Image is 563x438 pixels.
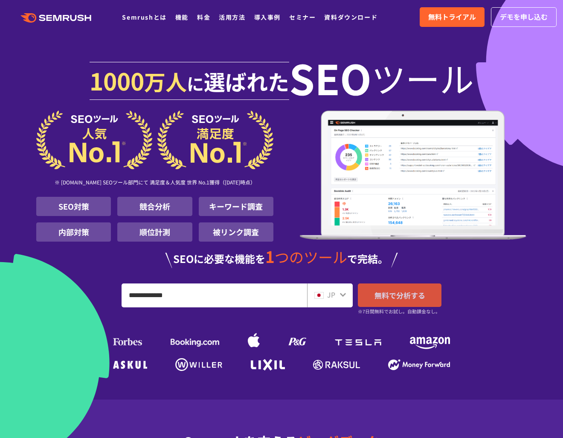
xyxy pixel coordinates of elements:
[289,13,316,21] a: セミナー
[36,169,273,197] div: ※ [DOMAIN_NAME] SEOツール部門にて 満足度＆人気度 世界 No.1獲得（[DATE]時点）
[428,12,476,23] span: 無料トライアル
[420,7,485,27] a: 無料トライアル
[36,222,111,242] li: 内部対策
[175,13,189,21] a: 機能
[117,222,192,242] li: 順位計測
[324,13,377,21] a: 資料ダウンロード
[199,222,273,242] li: 被リンク調査
[197,13,210,21] a: 料金
[199,197,273,216] li: キーワード調査
[144,66,187,96] span: 万人
[254,13,281,21] a: 導入事例
[358,307,440,315] small: ※7日間無料でお試し。自動課金なし。
[187,71,204,96] span: に
[374,290,425,301] span: 無料で分析する
[371,61,474,95] span: ツール
[358,283,441,307] a: 無料で分析する
[122,284,307,307] input: URL、キーワードを入力してください
[491,7,557,27] a: デモを申し込む
[36,248,527,268] div: SEOに必要な機能を
[117,197,192,216] li: 競合分析
[275,246,347,267] span: つのツール
[90,63,144,97] span: 1000
[36,197,111,216] li: SEO対策
[289,61,371,95] span: SEO
[500,12,548,23] span: デモを申し込む
[327,289,335,300] span: JP
[219,13,245,21] a: 活用方法
[204,66,289,96] span: 選ばれた
[265,245,275,268] span: 1
[347,251,388,266] span: で完結。
[122,13,166,21] a: Semrushとは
